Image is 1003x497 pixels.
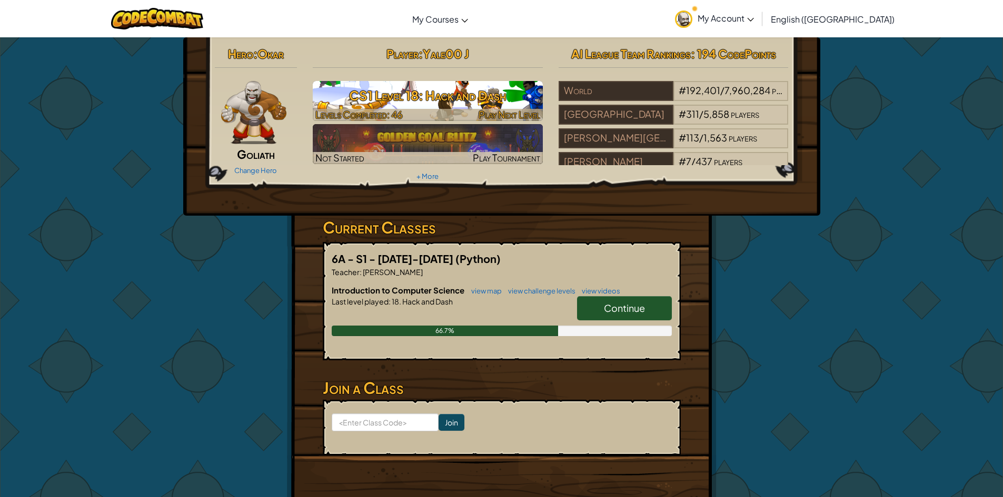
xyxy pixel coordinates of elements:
[604,302,645,314] span: Continue
[771,14,895,25] span: English ([GEOGRAPHIC_DATA])
[412,14,459,25] span: My Courses
[221,81,287,144] img: goliath-pose.png
[313,84,543,107] h3: CS1 Level 18: Hack and Dash
[234,166,277,175] a: Change Hero
[466,287,502,295] a: view map
[724,84,770,96] span: 7,960,284
[559,81,673,101] div: World
[699,108,703,120] span: /
[720,84,724,96] span: /
[703,131,727,144] span: 1,563
[386,46,419,61] span: Player
[577,287,620,295] a: view videos
[401,297,453,306] span: Hack and Dash
[323,376,681,400] h3: Join a Class
[696,155,712,167] span: 437
[332,252,455,265] span: 6A - S1 - [DATE]-[DATE]
[729,131,757,144] span: players
[686,131,699,144] span: 113
[423,46,469,61] span: Yale00 J
[332,326,559,336] div: 66.7%
[407,5,473,33] a: My Courses
[559,128,673,148] div: [PERSON_NAME][GEOGRAPHIC_DATA]
[313,124,543,164] img: Golden Goal
[237,147,275,161] span: Goliath
[315,151,364,164] span: Not Started
[360,267,362,277] span: :
[391,297,401,306] span: 18.
[455,252,501,265] span: (Python)
[559,152,673,172] div: [PERSON_NAME]
[686,84,720,96] span: 192,401
[315,108,403,120] span: Levels Completed: 46
[679,108,686,120] span: #
[670,2,759,35] a: My Account
[313,81,543,121] img: CS1 Level 18: Hack and Dash
[253,46,257,61] span: :
[419,46,423,61] span: :
[323,216,681,239] h3: Current Classes
[731,108,759,120] span: players
[473,151,540,164] span: Play Tournament
[559,91,789,103] a: World#192,401/7,960,284players
[675,11,692,28] img: avatar
[559,105,673,125] div: [GEOGRAPHIC_DATA]
[479,108,540,120] span: Play Next Level
[686,155,691,167] span: 7
[228,46,253,61] span: Hero
[772,84,800,96] span: players
[699,131,703,144] span: /
[313,124,543,164] a: Not StartedPlay Tournament
[559,115,789,127] a: [GEOGRAPHIC_DATA]#311/5,858players
[332,297,389,306] span: Last level played
[389,297,391,306] span: :
[332,285,466,295] span: Introduction to Computer Science
[714,155,742,167] span: players
[416,172,439,180] a: + More
[703,108,729,120] span: 5,858
[679,84,686,96] span: #
[257,46,284,61] span: Okar
[571,46,691,61] span: AI League Team Rankings
[439,414,464,431] input: Join
[679,155,686,167] span: #
[691,155,696,167] span: /
[679,131,686,144] span: #
[332,267,360,277] span: Teacher
[313,81,543,121] a: Play Next Level
[559,162,789,174] a: [PERSON_NAME]#7/437players
[362,267,423,277] span: [PERSON_NAME]
[111,8,203,29] img: CodeCombat logo
[698,13,754,24] span: My Account
[686,108,699,120] span: 311
[766,5,900,33] a: English ([GEOGRAPHIC_DATA])
[691,46,776,61] span: : 194 CodePoints
[559,138,789,150] a: [PERSON_NAME][GEOGRAPHIC_DATA]#113/1,563players
[332,413,439,431] input: <Enter Class Code>
[503,287,575,295] a: view challenge levels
